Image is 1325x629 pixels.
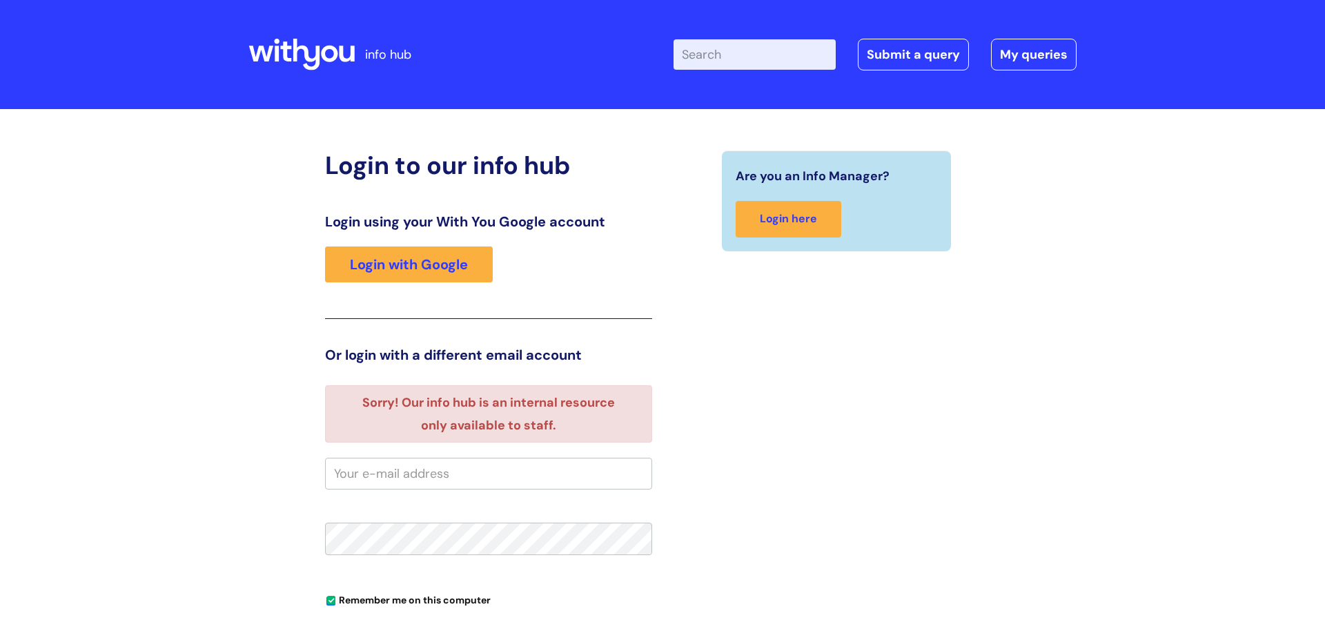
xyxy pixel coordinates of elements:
[326,597,335,606] input: Remember me on this computer
[325,591,491,606] label: Remember me on this computer
[674,39,836,70] input: Search
[325,458,652,490] input: Your e-mail address
[325,588,652,610] div: You can uncheck this option if you're logging in from a shared device
[991,39,1077,70] a: My queries
[325,347,652,363] h3: Or login with a different email account
[325,151,652,180] h2: Login to our info hub
[365,43,411,66] p: info hub
[349,391,627,436] li: Sorry! Our info hub is an internal resource only available to staff.
[325,213,652,230] h3: Login using your With You Google account
[858,39,969,70] a: Submit a query
[325,246,493,282] a: Login with Google
[736,165,890,187] span: Are you an Info Manager?
[736,201,841,238] a: Login here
